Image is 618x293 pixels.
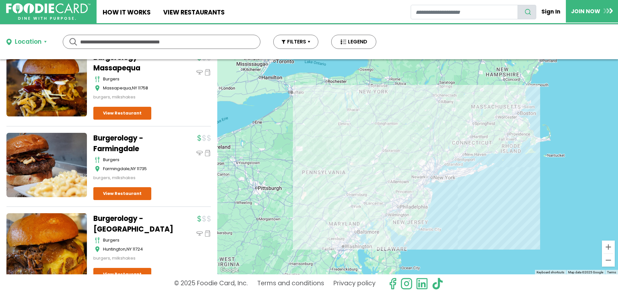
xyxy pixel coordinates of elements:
[568,270,603,274] span: Map data ©2025 Google
[411,5,518,19] input: restaurant search
[103,246,174,252] div: ,
[95,166,100,172] img: map_icon.svg
[204,230,211,237] img: pickup_icon.svg
[273,35,318,49] button: FILTERS
[607,270,616,274] a: Terms
[138,85,148,91] span: 11758
[95,76,100,82] img: cutlery_icon.svg
[257,278,324,290] a: Terms and conditions
[196,230,203,237] img: dinein_icon.svg
[103,85,131,91] span: Massapequa
[95,237,100,243] img: cutlery_icon.svg
[537,270,564,275] button: Keyboard shortcuts
[103,166,174,172] div: ,
[518,5,536,19] button: search
[602,254,615,267] button: Zoom out
[103,166,130,172] span: Farmingdale
[133,246,143,252] span: 11724
[103,76,174,82] div: burgers
[93,213,174,234] a: Burgerology - [GEOGRAPHIC_DATA]
[331,35,376,49] button: LEGEND
[93,52,174,73] a: Burgerology - Massapequa
[126,246,132,252] span: NY
[174,278,248,290] p: © 2025 Foodie Card, Inc.
[137,166,147,172] span: 11735
[93,94,174,100] div: burgers, milkshakes
[333,278,376,290] a: Privacy policy
[204,150,211,156] img: pickup_icon.svg
[93,107,151,120] a: View Restaurant
[103,237,174,243] div: burgers
[6,3,90,20] img: FoodieCard; Eat, Drink, Save, Donate
[219,266,240,274] img: Google
[95,157,100,163] img: cutlery_icon.svg
[95,246,100,252] img: map_icon.svg
[93,175,174,181] div: burgers, milkshakes
[15,37,42,47] div: Location
[93,133,174,154] a: Burgerology - Farmingdale
[131,166,136,172] span: NY
[387,278,399,290] svg: check us out on facebook
[93,187,151,200] a: View Restaurant
[6,37,47,47] button: Location
[219,266,240,274] a: Open this area in Google Maps (opens a new window)
[103,246,126,252] span: Huntington
[602,241,615,253] button: Zoom in
[93,255,174,261] div: burgers, milkshakes
[95,85,100,91] img: map_icon.svg
[196,69,203,76] img: dinein_icon.svg
[103,85,174,91] div: ,
[536,5,566,19] a: Sign In
[431,278,444,290] img: tiktok.svg
[416,278,428,290] img: linkedin.svg
[103,157,174,163] div: burgers
[93,268,151,281] a: View Restaurant
[204,69,211,76] img: pickup_icon.svg
[196,150,203,156] img: dinein_icon.svg
[132,85,137,91] span: NY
